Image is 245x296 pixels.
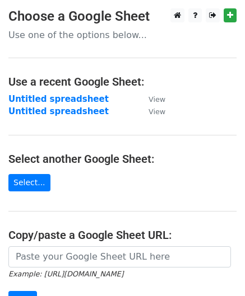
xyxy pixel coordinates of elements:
h4: Copy/paste a Google Sheet URL: [8,228,237,242]
small: View [149,107,165,116]
h4: Select another Google Sheet: [8,152,237,166]
input: Paste your Google Sheet URL here [8,246,231,267]
small: View [149,95,165,104]
a: Untitled spreadsheet [8,106,109,116]
a: Untitled spreadsheet [8,94,109,104]
a: Select... [8,174,50,191]
a: View [137,106,165,116]
a: View [137,94,165,104]
small: Example: [URL][DOMAIN_NAME] [8,270,123,278]
p: Use one of the options below... [8,29,237,41]
h3: Choose a Google Sheet [8,8,237,25]
h4: Use a recent Google Sheet: [8,75,237,88]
